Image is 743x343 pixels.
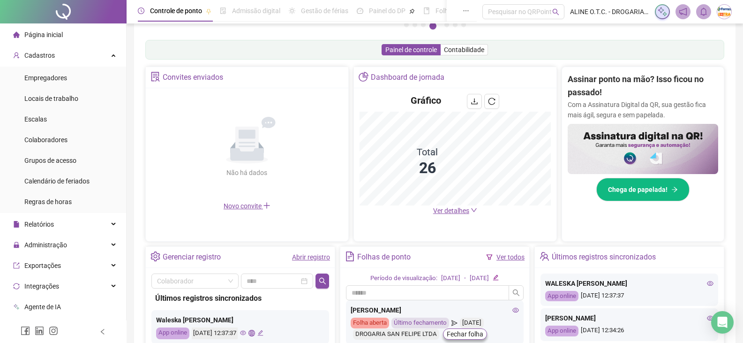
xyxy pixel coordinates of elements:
[596,178,690,201] button: Chega de papelada!
[156,328,189,339] div: App online
[24,74,67,82] span: Empregadores
[512,307,519,313] span: eye
[453,23,458,27] button: 6
[206,8,211,14] span: pushpin
[371,69,444,85] div: Dashboard de jornada
[443,328,487,340] button: Fechar folha
[707,280,713,287] span: eye
[707,315,713,321] span: eye
[608,184,668,195] span: Chega de papelada!
[433,207,469,214] span: Ver detalhes
[232,7,280,15] span: Admissão digital
[21,326,30,335] span: facebook
[24,282,59,290] span: Integrações
[357,249,411,265] div: Folhas de ponto
[155,292,325,304] div: Últimos registros sincronizados
[13,242,20,248] span: lock
[471,98,478,105] span: download
[24,262,61,269] span: Exportações
[413,23,417,27] button: 2
[292,253,330,261] a: Abrir registro
[24,115,47,123] span: Escalas
[699,8,708,16] span: bell
[679,8,687,16] span: notification
[568,73,718,99] h2: Assinar ponto na mão? Isso ficou no passado!
[391,318,449,328] div: Último fechamento
[24,157,76,164] span: Grupos de acesso
[150,252,160,261] span: setting
[711,311,734,334] div: Open Intercom Messenger
[657,7,668,17] img: sparkle-icon.fc2bf0ac1784a2077858766a79e2daf3.svg
[24,198,72,206] span: Regras de horas
[409,8,415,14] span: pushpin
[421,23,426,27] button: 3
[24,95,78,102] span: Locais de trabalho
[24,31,63,38] span: Página inicial
[24,303,61,311] span: Agente de IA
[150,7,202,15] span: Controle de ponto
[486,254,493,260] span: filter
[552,249,656,265] div: Últimos registros sincronizados
[496,253,525,261] a: Ver todos
[257,330,263,336] span: edit
[385,46,437,53] span: Painel de controle
[24,52,55,59] span: Cadastros
[24,136,68,144] span: Colaboradores
[138,8,144,14] span: clock-circle
[540,252,549,261] span: team
[545,313,713,323] div: [PERSON_NAME]
[240,330,246,336] span: eye
[433,207,477,214] a: Ver detalhes down
[24,177,90,185] span: Calendário de feriados
[545,326,578,336] div: App online
[13,221,20,228] span: file
[24,221,54,228] span: Relatórios
[351,305,519,315] div: [PERSON_NAME]
[545,326,713,336] div: [DATE] 12:34:26
[248,330,255,336] span: global
[568,124,718,174] img: banner%2F02c71560-61a6-44d4-94b9-c8ab97240462.png
[13,52,20,59] span: user-add
[192,328,238,339] div: [DATE] 12:37:37
[471,207,477,213] span: down
[451,318,458,328] span: send
[150,72,160,82] span: solution
[545,278,713,289] div: WALESKA [PERSON_NAME]
[156,315,324,325] div: Waleska [PERSON_NAME]
[353,329,439,340] div: DROGARIA SAN FELIPE LTDA
[49,326,58,335] span: instagram
[461,23,466,27] button: 7
[435,7,495,15] span: Folha de pagamento
[351,318,389,328] div: Folha aberta
[671,186,678,193] span: arrow-right
[429,23,436,30] button: 4
[357,8,363,14] span: dashboard
[411,94,441,107] h4: Gráfico
[370,274,437,283] div: Período de visualização:
[493,274,499,281] span: edit
[463,8,469,14] span: ellipsis
[24,241,67,249] span: Administração
[301,7,348,15] span: Gestão de férias
[404,23,409,27] button: 1
[319,277,326,285] span: search
[512,289,520,297] span: search
[13,31,20,38] span: home
[13,262,20,269] span: export
[13,283,20,290] span: sync
[447,329,483,339] span: Fechar folha
[35,326,44,335] span: linkedin
[717,5,731,19] img: 66417
[289,8,295,14] span: sun
[163,249,221,265] div: Gerenciar registro
[441,274,460,283] div: [DATE]
[163,69,223,85] div: Convites enviados
[488,98,495,105] span: reload
[444,46,484,53] span: Contabilidade
[345,252,355,261] span: file-text
[359,72,368,82] span: pie-chart
[552,8,559,15] span: search
[568,99,718,120] p: Com a Assinatura Digital da QR, sua gestão fica mais ágil, segura e sem papelada.
[460,318,484,328] div: [DATE]
[464,274,466,283] div: -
